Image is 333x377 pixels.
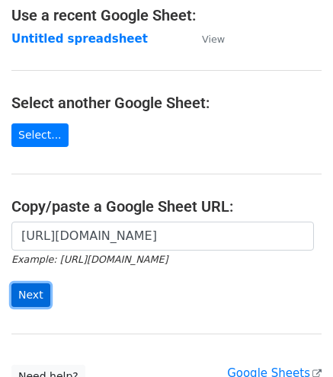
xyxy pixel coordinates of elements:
[11,283,50,307] input: Next
[202,34,225,45] small: View
[187,32,225,46] a: View
[11,222,314,251] input: Paste your Google Sheet URL here
[11,254,168,265] small: Example: [URL][DOMAIN_NAME]
[257,304,333,377] iframe: Chat Widget
[11,123,69,147] a: Select...
[11,94,322,112] h4: Select another Google Sheet:
[11,6,322,24] h4: Use a recent Google Sheet:
[11,32,148,46] a: Untitled spreadsheet
[11,197,322,216] h4: Copy/paste a Google Sheet URL:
